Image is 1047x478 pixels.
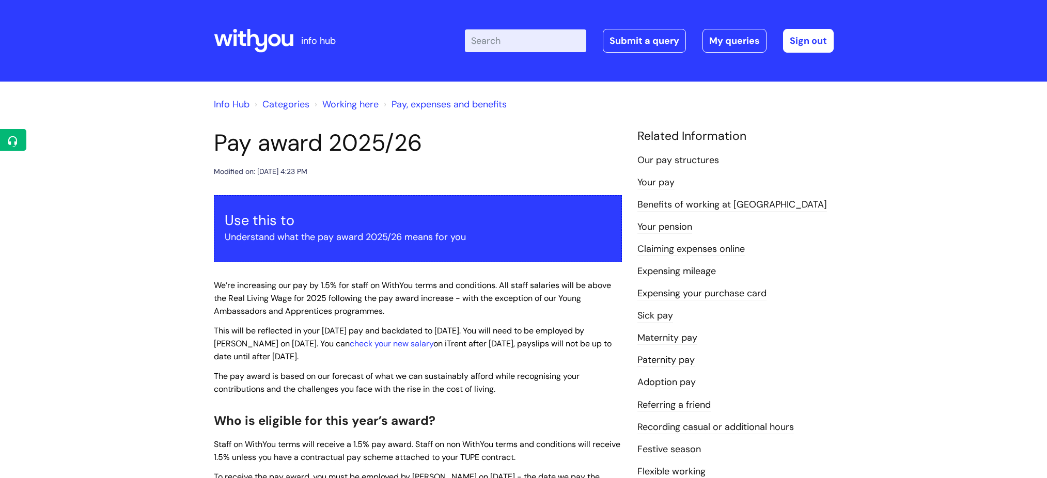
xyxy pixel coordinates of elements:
li: Pay, expenses and benefits [381,96,507,113]
a: Referring a friend [637,399,711,412]
a: Info Hub [214,98,249,110]
h1: Pay award 2025/26 [214,129,622,157]
a: My queries [702,29,767,53]
a: Festive season [637,443,701,456]
a: Benefits of working at [GEOGRAPHIC_DATA] [637,198,827,212]
a: Expensing mileage [637,265,716,278]
h4: Related Information [637,129,834,144]
span: We’re increasing our pay by 1.5% for staff on WithYou terms and conditions. All staff salaries wi... [214,280,611,316]
a: Our pay structures [637,154,719,167]
a: check your new salary [350,338,433,349]
a: Recording casual or additional hours [637,421,794,434]
a: Paternity pay [637,354,695,367]
li: Solution home [252,96,309,113]
p: Understand what the pay award 2025/26 means for you [225,229,611,245]
li: Working here [312,96,379,113]
p: info hub [301,33,336,49]
a: Sick pay [637,309,673,323]
span: This will be reflected in your [DATE] pay and backdated to [DATE]. You will need to be employed b... [214,325,612,362]
a: Expensing your purchase card [637,287,767,300]
input: Search [465,29,586,52]
a: Sign out [783,29,834,53]
a: Your pension [637,220,692,234]
span: Staff on WithYou terms will receive a 1.5% pay award. Staff on non WithYou terms and conditions w... [214,439,620,463]
h3: Use this to [225,212,611,229]
a: Adoption pay [637,376,696,389]
div: Modified on: [DATE] 4:23 PM [214,165,307,178]
a: Pay, expenses and benefits [392,98,507,110]
a: Maternity pay [637,331,697,345]
a: Working here [322,98,379,110]
span: Who is eligible for this year’s award? [214,412,435,428]
a: Your pay [637,176,675,189]
div: | - [465,29,834,53]
a: Submit a query [603,29,686,53]
a: Claiming expenses online [637,243,745,256]
a: Categories [262,98,309,110]
span: The pay award is based on our forecast of what we can sustainably afford while recognising your c... [214,371,580,394]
